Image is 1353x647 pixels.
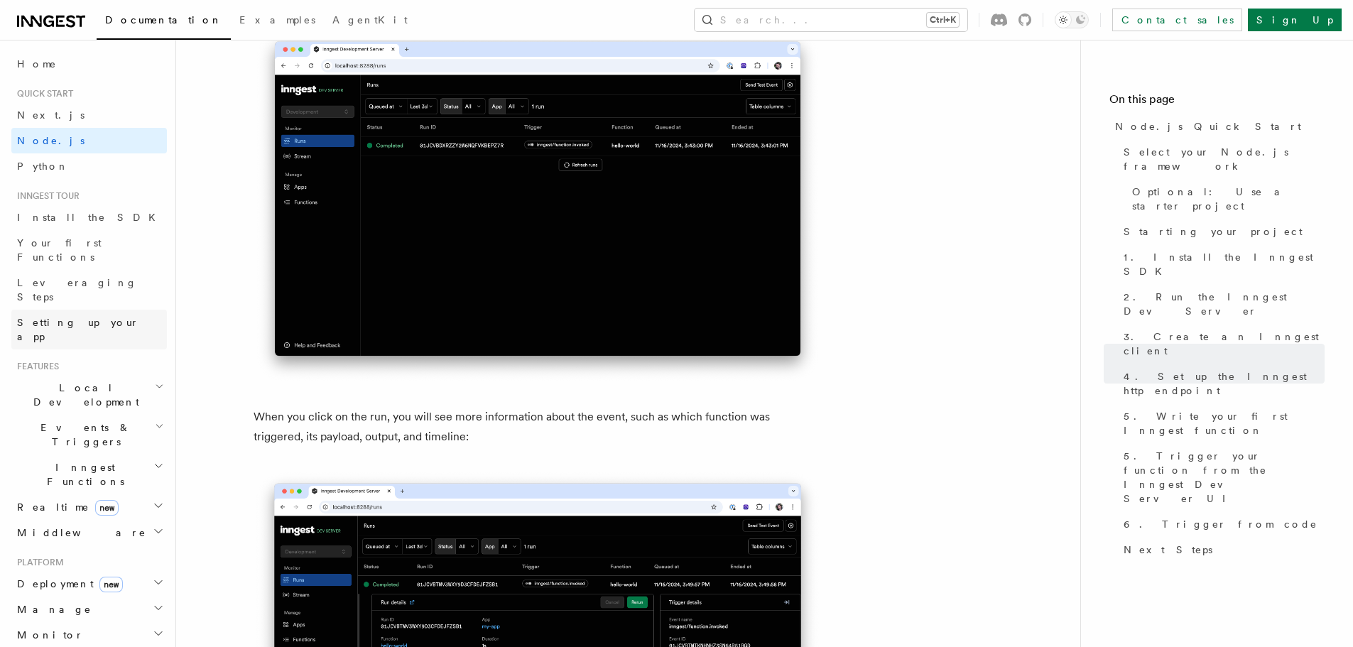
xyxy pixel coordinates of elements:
span: Install the SDK [17,212,164,223]
span: Inngest Functions [11,460,153,489]
span: Node.js [17,135,85,146]
a: Setting up your app [11,310,167,349]
a: Select your Node.js framework [1118,139,1325,179]
button: Manage [11,597,167,622]
a: 6. Trigger from code [1118,511,1325,537]
span: Platform [11,557,64,568]
a: Node.js Quick Start [1109,114,1325,139]
span: Deployment [11,577,123,591]
span: Monitor [11,628,84,642]
span: Local Development [11,381,155,409]
span: Features [11,361,59,372]
span: 4. Set up the Inngest http endpoint [1124,369,1325,398]
kbd: Ctrl+K [927,13,959,27]
a: Contact sales [1112,9,1242,31]
button: Local Development [11,375,167,415]
a: Next Steps [1118,537,1325,562]
a: 4. Set up the Inngest http endpoint [1118,364,1325,403]
span: Documentation [105,14,222,26]
span: 6. Trigger from code [1124,517,1317,531]
span: Your first Functions [17,237,102,263]
span: Setting up your app [17,317,139,342]
a: 5. Trigger your function from the Inngest Dev Server UI [1118,443,1325,511]
a: 2. Run the Inngest Dev Server [1118,284,1325,324]
span: Leveraging Steps [17,277,137,303]
span: Node.js Quick Start [1115,119,1301,134]
span: 3. Create an Inngest client [1124,330,1325,358]
span: Manage [11,602,92,616]
a: Documentation [97,4,231,40]
span: Next Steps [1124,543,1212,557]
a: Optional: Use a starter project [1126,179,1325,219]
a: Leveraging Steps [11,270,167,310]
span: Home [17,57,57,71]
a: 1. Install the Inngest SDK [1118,244,1325,284]
p: When you click on the run, you will see more information about the event, such as which function ... [254,407,822,447]
span: AgentKit [332,14,408,26]
span: Events & Triggers [11,420,155,449]
a: 3. Create an Inngest client [1118,324,1325,364]
span: 5. Trigger your function from the Inngest Dev Server UI [1124,449,1325,506]
a: Node.js [11,128,167,153]
button: Search...Ctrl+K [695,9,967,31]
button: Deploymentnew [11,571,167,597]
a: Next.js [11,102,167,128]
span: 2. Run the Inngest Dev Server [1124,290,1325,318]
a: Your first Functions [11,230,167,270]
button: Inngest Functions [11,455,167,494]
img: Inngest Dev Server web interface's runs tab with a single completed run displayed [254,27,822,384]
a: Install the SDK [11,205,167,230]
button: Realtimenew [11,494,167,520]
a: Home [11,51,167,77]
span: Starting your project [1124,224,1303,239]
span: 5. Write your first Inngest function [1124,409,1325,437]
span: Next.js [17,109,85,121]
button: Toggle dark mode [1055,11,1089,28]
span: Examples [239,14,315,26]
span: Realtime [11,500,119,514]
span: Middleware [11,526,146,540]
span: Select your Node.js framework [1124,145,1325,173]
a: 5. Write your first Inngest function [1118,403,1325,443]
span: new [99,577,123,592]
span: new [95,500,119,516]
a: AgentKit [324,4,416,38]
span: Optional: Use a starter project [1132,185,1325,213]
a: Starting your project [1118,219,1325,244]
span: 1. Install the Inngest SDK [1124,250,1325,278]
a: Python [11,153,167,179]
span: Quick start [11,88,73,99]
h4: On this page [1109,91,1325,114]
span: Inngest tour [11,190,80,202]
a: Examples [231,4,324,38]
a: Sign Up [1248,9,1342,31]
button: Events & Triggers [11,415,167,455]
button: Middleware [11,520,167,545]
span: Python [17,161,69,172]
